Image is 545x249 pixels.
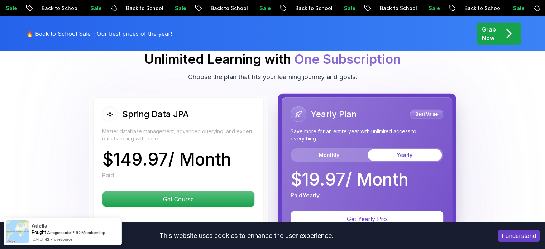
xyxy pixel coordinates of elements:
div: This website uses cookies to enhance the user experience. [5,228,487,244]
a: Get Yearly Pro [291,215,443,222]
p: Sale [169,5,192,12]
p: $ 149.97 / Month [102,151,231,168]
p: Sale [507,5,530,12]
p: Paid [102,171,114,179]
p: Master database management, advanced querying, and expert data handling with ease [102,128,255,142]
span: One Subscription [294,51,401,67]
p: 🔥 Back to School Sale - Our best prices of the year! [26,29,172,38]
p: Access to FREE courses [116,220,181,229]
p: Grab Now [482,25,496,42]
p: Sale [423,5,446,12]
span: Bought [32,229,46,235]
p: Back to School [374,5,423,12]
p: Choose the plan that fits your learning journey and goals. [188,72,357,82]
p: Save more for an entire year with unlimited access to everything. [291,128,443,142]
p: Sale [338,5,361,12]
span: [DATE] [32,236,43,242]
button: Yearly [368,149,442,161]
button: Get Course [102,191,255,207]
p: Sale [85,5,107,12]
p: Back to School [36,5,85,12]
button: Get Yearly Pro [291,211,443,227]
span: Adella [32,222,47,229]
p: Sale [254,5,277,12]
button: Monthly [292,149,366,161]
h2: Unlimited Learning with [144,52,401,66]
p: Back to School [290,5,338,12]
p: $ 19.97 / Month [291,171,408,188]
a: Get Course [102,196,255,203]
p: Paid Yearly [291,191,320,200]
button: Accept cookies [498,230,540,242]
p: Back to School [205,5,254,12]
h2: Spring Data JPA [122,109,189,120]
h2: Yearly Plan [311,109,357,120]
p: Back to School [459,5,507,12]
a: ProveSource [50,236,72,242]
p: Back to School [120,5,169,12]
img: provesource social proof notification image [6,220,29,243]
p: Best Value [411,111,442,118]
p: Get Course [102,191,254,207]
a: Amigoscode PRO Membership [47,230,105,235]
